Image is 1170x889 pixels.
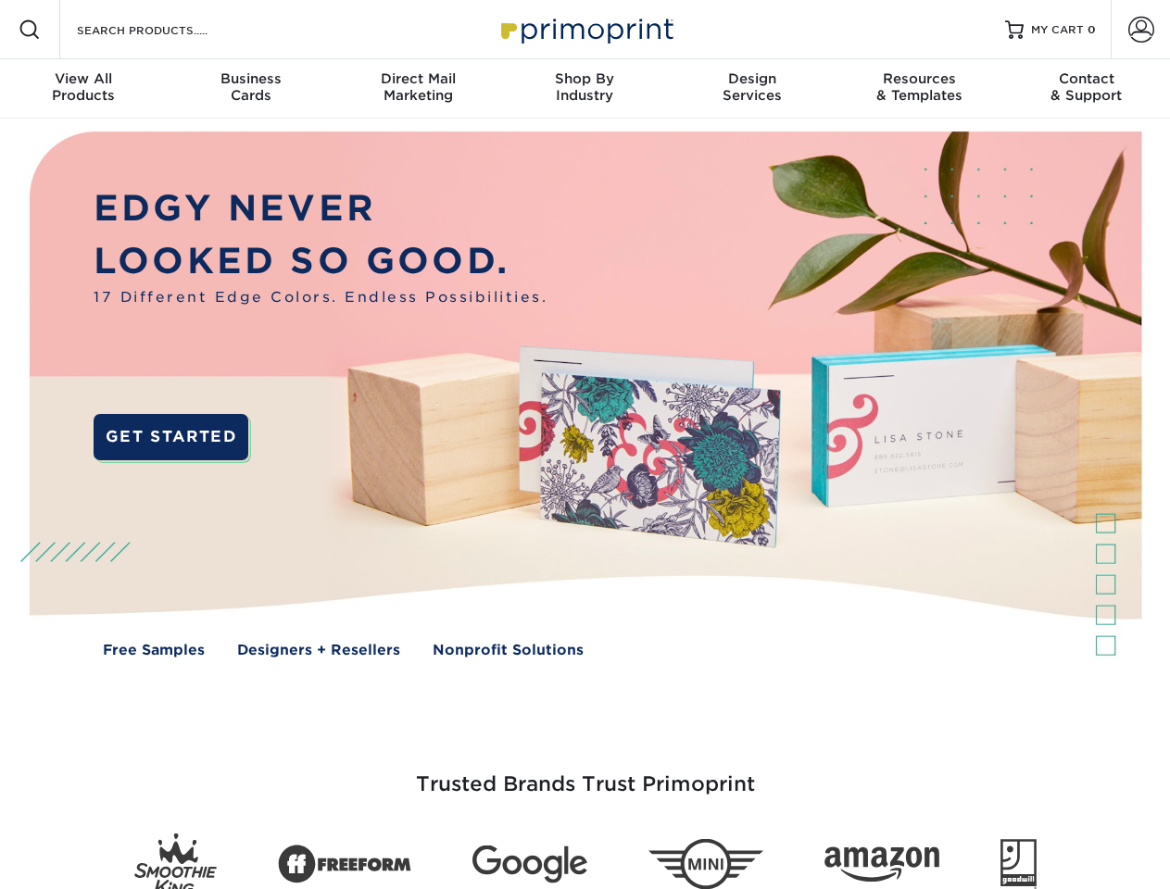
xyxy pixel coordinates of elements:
span: 17 Different Edge Colors. Endless Possibilities. [94,287,547,308]
img: Goodwill [1000,839,1037,889]
span: Design [669,70,836,87]
input: SEARCH PRODUCTS..... [75,19,256,41]
img: Amazon [824,847,939,883]
span: Business [167,70,333,87]
span: Direct Mail [334,70,501,87]
img: Primoprint [493,9,678,49]
a: Direct MailMarketing [334,59,501,119]
div: Marketing [334,70,501,104]
div: & Support [1003,70,1170,104]
a: DesignServices [669,59,836,119]
a: Shop ByIndustry [501,59,668,119]
div: & Templates [836,70,1002,104]
a: GET STARTED [94,414,248,460]
a: Free Samples [103,640,205,661]
div: Industry [501,70,668,104]
a: Resources& Templates [836,59,1002,119]
p: LOOKED SO GOOD. [94,235,547,288]
a: Nonprofit Solutions [433,640,584,661]
span: Shop By [501,70,668,87]
span: Resources [836,70,1002,87]
span: MY CART [1031,22,1084,38]
h3: Trusted Brands Trust Primoprint [44,728,1127,819]
span: 0 [1088,23,1096,36]
a: BusinessCards [167,59,333,119]
div: Cards [167,70,333,104]
a: Contact& Support [1003,59,1170,119]
img: Google [472,845,587,883]
span: Contact [1003,70,1170,87]
div: Services [669,70,836,104]
p: EDGY NEVER [94,182,547,235]
a: Designers + Resellers [237,640,400,661]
